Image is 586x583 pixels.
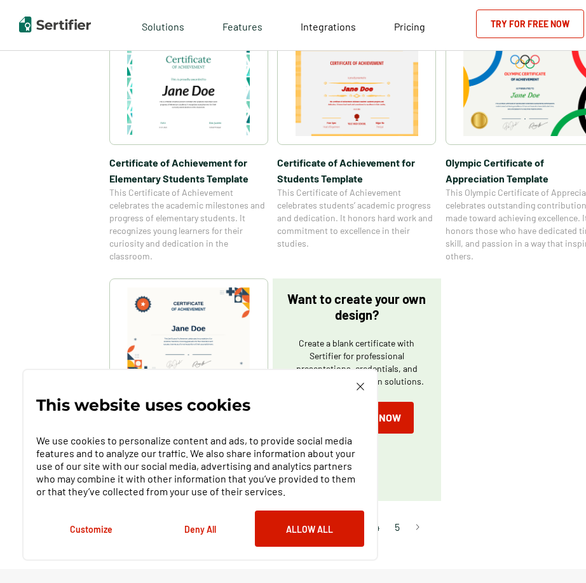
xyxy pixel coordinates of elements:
[277,40,436,263] a: Certificate of Achievement for Students TemplateCertificate of Achievement for Students TemplateT...
[36,434,364,498] p: We use cookies to personalize content and ads, to provide social media features and to analyze ou...
[222,17,262,33] span: Features
[19,17,91,32] img: Sertifier | Digital Credentialing Platform
[109,186,268,263] span: This Certificate of Achievement celebrates the academic milestones and progress of elementary stu...
[109,154,268,186] span: Certificate of Achievement for Elementary Students Template
[109,278,268,501] a: Certificate of Achievement for GraduationCertificate of Achievement for GraduationThis Certificat...
[277,154,436,186] span: Certificate of Achievement for Students Template
[407,517,428,537] button: Go to next page
[277,186,436,250] span: This Certificate of Achievement celebrates students’ academic progress and dedication. It honors ...
[357,383,364,390] img: Cookie Popup Close
[109,40,268,263] a: Certificate of Achievement for Elementary Students TemplateCertificate of Achievement for Element...
[127,49,250,136] img: Certificate of Achievement for Elementary Students Template
[36,511,146,547] button: Customize
[285,337,428,388] p: Create a blank certificate with Sertifier for professional presentations, credentials, and custom...
[476,10,584,38] a: Try for Free Now
[146,511,255,547] button: Deny All
[301,17,356,33] a: Integrations
[301,20,356,32] span: Integrations
[127,287,250,374] img: Certificate of Achievement for Graduation
[255,511,364,547] button: Allow All
[522,522,586,583] iframe: Chat Widget
[142,17,184,33] span: Solutions
[285,291,428,323] p: Want to create your own design?
[394,20,425,32] span: Pricing
[387,517,407,537] li: page 5
[36,399,250,411] p: This website uses cookies
[296,49,419,136] img: Certificate of Achievement for Students Template
[394,17,425,33] a: Pricing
